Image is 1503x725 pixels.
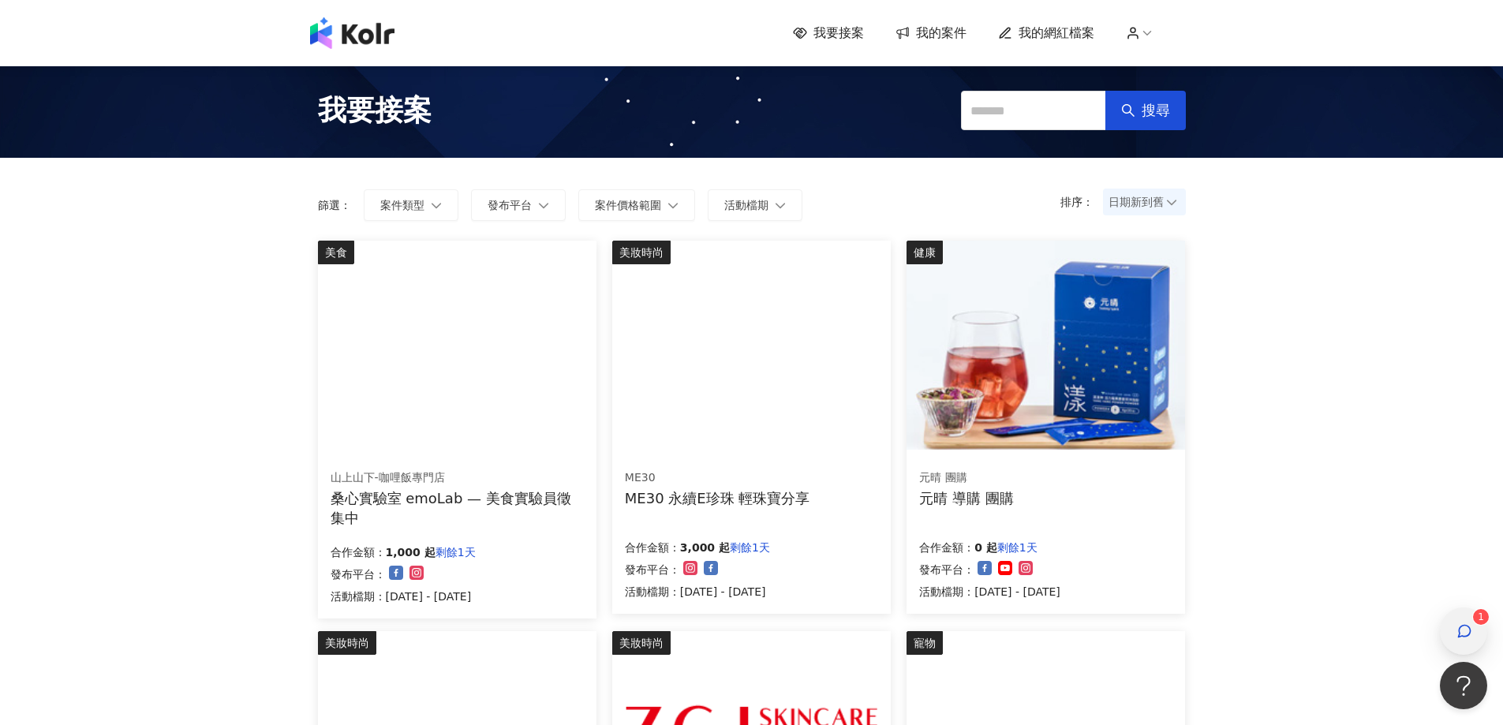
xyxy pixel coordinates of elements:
div: 元晴 導購 團購 [919,488,1013,508]
button: 案件價格範圍 [578,189,695,221]
div: 寵物 [907,631,943,655]
p: 合作金額： [331,543,386,562]
div: 山上山下-咖哩飯專門店 [331,470,583,486]
button: 案件類型 [364,189,458,221]
p: 排序： [1060,196,1103,208]
p: 篩選： [318,199,351,211]
a: 我的案件 [895,24,966,42]
p: 1,000 起 [386,543,436,562]
span: search [1121,103,1135,118]
div: 美妝時尚 [612,241,671,264]
p: 活動檔期：[DATE] - [DATE] [625,582,770,601]
p: 0 起 [974,538,997,557]
div: ME30 [625,470,810,486]
div: ME30 永續E珍珠 輕珠寶分享 [625,488,810,508]
button: 搜尋 [1105,91,1186,130]
iframe: Help Scout Beacon - Open [1440,662,1487,709]
img: ME30 永續E珍珠 系列輕珠寶 [612,241,890,450]
span: 搜尋 [1142,102,1170,119]
div: 健康 [907,241,943,264]
p: 活動檔期：[DATE] - [DATE] [919,582,1060,601]
p: 發布平台： [331,565,386,584]
span: 我的網紅檔案 [1019,24,1094,42]
a: 我的網紅檔案 [998,24,1094,42]
a: 我要接案 [793,24,864,42]
button: 發布平台 [471,189,566,221]
span: 1 [1478,611,1484,622]
p: 剩餘1天 [436,543,476,562]
div: 桑心實驗室 emoLab — 美食實驗員徵集中 [331,488,584,528]
span: 日期新到舊 [1109,190,1180,214]
div: 美妝時尚 [318,631,376,655]
span: 我要接案 [813,24,864,42]
p: 活動檔期：[DATE] - [DATE] [331,587,476,606]
p: 剩餘1天 [997,538,1038,557]
img: 情緒食光實驗計畫 [318,241,596,450]
p: 合作金額： [919,538,974,557]
img: 漾漾神｜活力莓果康普茶沖泡粉 [907,241,1184,450]
span: 案件價格範圍 [595,199,661,211]
p: 發布平台： [919,560,974,579]
span: 發布平台 [488,199,532,211]
div: 美妝時尚 [612,631,671,655]
p: 3,000 起 [680,538,730,557]
p: 發布平台： [625,560,680,579]
span: 活動檔期 [724,199,768,211]
sup: 1 [1473,609,1489,625]
button: 活動檔期 [708,189,802,221]
div: 元晴 團購 [919,470,1013,486]
div: 美食 [318,241,354,264]
span: 我要接案 [318,91,432,130]
button: 1 [1440,607,1487,655]
p: 剩餘1天 [730,538,770,557]
span: 案件類型 [380,199,424,211]
p: 合作金額： [625,538,680,557]
img: logo [310,17,394,49]
span: 我的案件 [916,24,966,42]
